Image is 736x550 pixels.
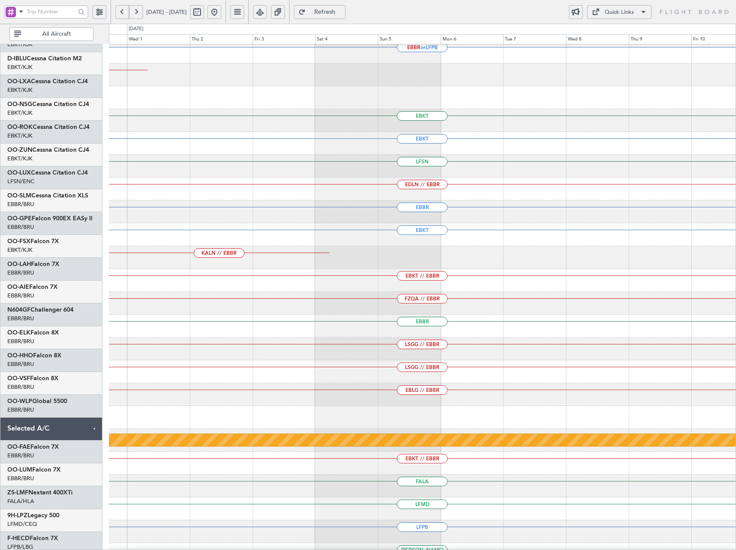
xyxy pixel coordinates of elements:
span: OO-ZUN [7,147,32,153]
a: OO-ROKCessna Citation CJ4 [7,124,90,130]
a: EBBR/BRU [7,383,34,391]
span: OO-ELK [7,330,31,336]
div: Fri 3 [253,34,315,44]
a: EBKT/KJK [7,109,32,117]
a: OO-ZUNCessna Citation CJ4 [7,147,89,153]
span: Refresh [307,9,343,15]
a: EBBR/BRU [7,292,34,300]
span: OO-LUM [7,467,32,473]
a: OO-LAHFalcon 7X [7,261,59,267]
a: EBKT/KJK [7,132,32,140]
span: OO-FSX [7,238,31,244]
a: EBBR/BRU [7,315,34,322]
a: OO-AIEFalcon 7X [7,284,58,290]
a: 9H-LPZLegacy 500 [7,512,59,519]
a: EBBR/BRU [7,360,34,368]
div: Sat 4 [315,34,378,44]
a: EBBR/BRU [7,406,34,414]
a: OO-WLPGlobal 5500 [7,398,67,404]
span: OO-LXA [7,78,31,84]
a: LFMD/CEQ [7,520,37,528]
a: LFSN/ENC [7,178,34,185]
button: Quick Links [587,5,652,19]
span: F-HECD [7,535,30,541]
div: Tue 7 [503,34,566,44]
div: Thu 2 [190,34,253,44]
a: EBBR/BRU [7,269,34,277]
a: EBKT/KJK [7,86,32,94]
div: Wed 1 [127,34,190,44]
span: OO-LUX [7,170,31,176]
span: 9H-LPZ [7,512,28,519]
a: EBKT/KJK [7,41,32,48]
span: OO-HHO [7,353,33,359]
span: [DATE] - [DATE] [146,8,187,16]
div: Sun 5 [378,34,441,44]
span: OO-ROK [7,124,33,130]
a: EBBR/BRU [7,452,34,459]
span: OO-GPE [7,216,32,222]
div: Quick Links [605,8,634,17]
a: D-IBLUCessna Citation M2 [7,56,82,62]
a: N604GFChallenger 604 [7,307,74,313]
button: Refresh [294,5,346,19]
a: EBKT/KJK [7,246,32,254]
a: EBBR/BRU [7,223,34,231]
span: OO-LAH [7,261,31,267]
span: OO-WLP [7,398,32,404]
a: OO-FSXFalcon 7X [7,238,59,244]
span: D-IBLU [7,56,27,62]
a: EBKT/KJK [7,63,32,71]
span: ZS-LMF [7,490,28,496]
a: EBBR/BRU [7,200,34,208]
div: Thu 9 [629,34,692,44]
a: OO-LXACessna Citation CJ4 [7,78,88,84]
a: EBBR/BRU [7,337,34,345]
a: OO-LUMFalcon 7X [7,467,61,473]
span: All Aircraft [23,31,90,37]
input: Trip Number [27,5,75,18]
a: F-HECDFalcon 7X [7,535,58,541]
a: ZS-LMFNextant 400XTi [7,490,73,496]
a: OO-SLMCessna Citation XLS [7,193,88,199]
span: OO-AIE [7,284,29,290]
a: OO-VSFFalcon 8X [7,375,59,381]
span: OO-VSF [7,375,30,381]
a: OO-GPEFalcon 900EX EASy II [7,216,93,222]
a: EBBR/BRU [7,475,34,482]
a: OO-FAEFalcon 7X [7,444,59,450]
button: All Aircraft [9,27,93,41]
a: FALA/HLA [7,497,34,505]
a: EBKT/KJK [7,155,32,162]
span: OO-FAE [7,444,31,450]
div: Wed 8 [566,34,629,44]
div: Mon 6 [441,34,504,44]
a: OO-NSGCessna Citation CJ4 [7,101,89,107]
a: OO-ELKFalcon 8X [7,330,59,336]
span: OO-SLM [7,193,31,199]
span: N604GF [7,307,31,313]
a: OO-HHOFalcon 8X [7,353,62,359]
div: [DATE] [129,25,143,33]
a: OO-LUXCessna Citation CJ4 [7,170,88,176]
span: OO-NSG [7,101,32,107]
